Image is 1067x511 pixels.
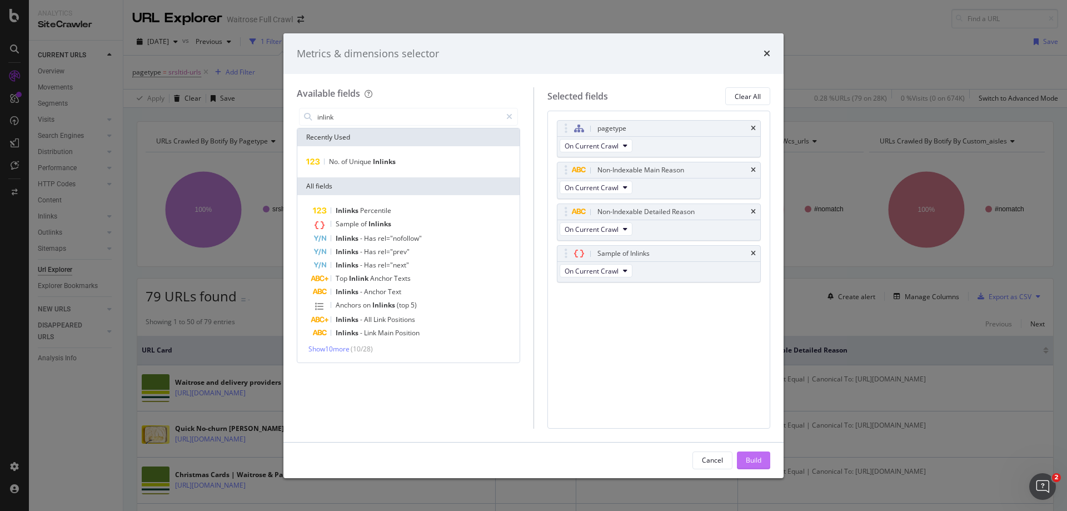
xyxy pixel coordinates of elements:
[360,287,364,296] span: -
[597,123,626,134] div: pagetype
[378,247,410,256] span: rel="prev"
[360,247,364,256] span: -
[557,204,761,241] div: Non-Indexable Detailed ReasontimesOn Current Crawl
[560,222,632,236] button: On Current Crawl
[336,287,360,296] span: Inlinks
[565,141,619,151] span: On Current Crawl
[364,247,378,256] span: Has
[341,157,349,166] span: of
[336,219,361,229] span: Sample
[336,274,349,283] span: Top
[597,206,695,217] div: Non-Indexable Detailed Reason
[737,452,770,469] button: Build
[336,234,360,243] span: Inlinks
[329,157,341,166] span: No.
[283,33,784,478] div: modal
[308,344,350,354] span: Show 10 more
[349,157,373,166] span: Unique
[364,260,378,270] span: Has
[751,125,756,132] div: times
[297,47,439,61] div: Metrics & dimensions selector
[360,260,364,270] span: -
[725,87,770,105] button: Clear All
[557,245,761,282] div: Sample of InlinkstimesOn Current Crawl
[692,452,732,469] button: Cancel
[363,300,372,310] span: on
[395,328,420,338] span: Position
[557,120,761,157] div: pagetypetimesOn Current Crawl
[387,315,415,324] span: Positions
[336,328,360,338] span: Inlinks
[360,206,391,215] span: Percentile
[746,455,761,465] div: Build
[565,183,619,192] span: On Current Crawl
[1029,473,1056,500] iframe: Intercom live chat
[360,315,364,324] span: -
[397,300,411,310] span: (top
[560,181,632,194] button: On Current Crawl
[360,234,364,243] span: -
[751,250,756,257] div: times
[702,455,723,465] div: Cancel
[751,167,756,173] div: times
[364,287,388,296] span: Anchor
[735,92,761,101] div: Clear All
[297,87,360,100] div: Available fields
[373,157,396,166] span: Inlinks
[297,128,520,146] div: Recently Used
[336,260,360,270] span: Inlinks
[565,225,619,234] span: On Current Crawl
[297,177,520,195] div: All fields
[1052,473,1061,482] span: 2
[394,274,411,283] span: Texts
[597,165,684,176] div: Non-Indexable Main Reason
[373,315,387,324] span: Link
[364,315,373,324] span: All
[378,260,409,270] span: rel="next"
[597,248,650,259] div: Sample of Inlinks
[368,219,391,229] span: Inlinks
[336,247,360,256] span: Inlinks
[370,274,394,283] span: Anchor
[751,209,756,215] div: times
[316,108,501,125] input: Search by field name
[336,315,360,324] span: Inlinks
[388,287,401,296] span: Text
[378,234,422,243] span: rel="nofollow"
[557,162,761,199] div: Non-Indexable Main ReasontimesOn Current Crawl
[351,344,373,354] span: ( 10 / 28 )
[378,328,395,338] span: Main
[411,300,417,310] span: 5)
[360,328,364,338] span: -
[560,139,632,152] button: On Current Crawl
[361,219,368,229] span: of
[560,264,632,277] button: On Current Crawl
[349,274,370,283] span: Inlink
[565,266,619,276] span: On Current Crawl
[336,300,363,310] span: Anchors
[336,206,360,215] span: Inlinks
[547,90,608,103] div: Selected fields
[372,300,397,310] span: Inlinks
[364,328,378,338] span: Link
[364,234,378,243] span: Has
[764,47,770,61] div: times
